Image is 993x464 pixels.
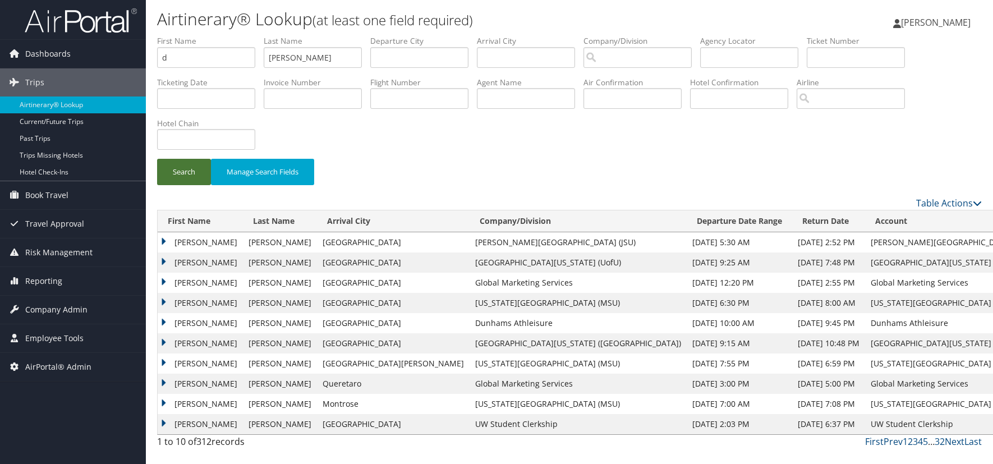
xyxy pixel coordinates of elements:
[687,313,792,333] td: [DATE] 10:00 AM
[158,210,243,232] th: First Name: activate to sort column ascending
[470,252,687,273] td: [GEOGRAPHIC_DATA][US_STATE] (UofU)
[690,77,797,88] label: Hotel Confirmation
[908,435,913,448] a: 2
[687,252,792,273] td: [DATE] 9:25 AM
[243,353,317,374] td: [PERSON_NAME]
[700,35,807,47] label: Agency Locator
[687,374,792,394] td: [DATE] 3:00 PM
[901,16,971,29] span: [PERSON_NAME]
[243,313,317,333] td: [PERSON_NAME]
[792,252,865,273] td: [DATE] 7:48 PM
[470,333,687,353] td: [GEOGRAPHIC_DATA][US_STATE] ([GEOGRAPHIC_DATA])
[945,435,964,448] a: Next
[243,374,317,394] td: [PERSON_NAME]
[25,353,91,381] span: AirPortal® Admin
[158,374,243,394] td: [PERSON_NAME]
[317,293,470,313] td: [GEOGRAPHIC_DATA]
[317,252,470,273] td: [GEOGRAPHIC_DATA]
[792,273,865,293] td: [DATE] 2:55 PM
[916,197,982,209] a: Table Actions
[157,35,264,47] label: First Name
[792,313,865,333] td: [DATE] 9:45 PM
[370,35,477,47] label: Departure City
[792,394,865,414] td: [DATE] 7:08 PM
[317,313,470,333] td: [GEOGRAPHIC_DATA]
[243,273,317,293] td: [PERSON_NAME]
[158,313,243,333] td: [PERSON_NAME]
[317,210,470,232] th: Arrival City: activate to sort column ascending
[158,232,243,252] td: [PERSON_NAME]
[264,35,370,47] label: Last Name
[964,435,982,448] a: Last
[687,394,792,414] td: [DATE] 7:00 AM
[687,293,792,313] td: [DATE] 6:30 PM
[243,232,317,252] td: [PERSON_NAME]
[893,6,982,39] a: [PERSON_NAME]
[25,210,84,238] span: Travel Approval
[158,293,243,313] td: [PERSON_NAME]
[913,435,918,448] a: 3
[317,333,470,353] td: [GEOGRAPHIC_DATA]
[243,333,317,353] td: [PERSON_NAME]
[792,374,865,394] td: [DATE] 5:00 PM
[470,353,687,374] td: [US_STATE][GEOGRAPHIC_DATA] (MSU)
[470,374,687,394] td: Global Marketing Services
[158,333,243,353] td: [PERSON_NAME]
[243,414,317,434] td: [PERSON_NAME]
[243,394,317,414] td: [PERSON_NAME]
[470,210,687,232] th: Company/Division
[158,394,243,414] td: [PERSON_NAME]
[243,210,317,232] th: Last Name: activate to sort column ascending
[923,435,928,448] a: 5
[25,238,93,267] span: Risk Management
[792,232,865,252] td: [DATE] 2:52 PM
[25,267,62,295] span: Reporting
[792,414,865,434] td: [DATE] 6:37 PM
[935,435,945,448] a: 32
[25,324,84,352] span: Employee Tools
[687,414,792,434] td: [DATE] 2:03 PM
[583,35,700,47] label: Company/Division
[243,293,317,313] td: [PERSON_NAME]
[25,181,68,209] span: Book Travel
[928,435,935,448] span: …
[158,414,243,434] td: [PERSON_NAME]
[918,435,923,448] a: 4
[317,394,470,414] td: Montrose
[25,40,71,68] span: Dashboards
[25,296,88,324] span: Company Admin
[792,210,865,232] th: Return Date: activate to sort column ascending
[792,353,865,374] td: [DATE] 6:59 PM
[317,414,470,434] td: [GEOGRAPHIC_DATA]
[687,232,792,252] td: [DATE] 5:30 AM
[25,7,137,34] img: airportal-logo.png
[687,353,792,374] td: [DATE] 7:55 PM
[25,68,44,97] span: Trips
[797,77,913,88] label: Airline
[370,77,477,88] label: Flight Number
[865,435,884,448] a: First
[317,374,470,394] td: Queretaro
[687,333,792,353] td: [DATE] 9:15 AM
[583,77,690,88] label: Air Confirmation
[211,159,314,185] button: Manage Search Fields
[157,118,264,129] label: Hotel Chain
[312,11,473,29] small: (at least one field required)
[884,435,903,448] a: Prev
[158,353,243,374] td: [PERSON_NAME]
[157,435,351,454] div: 1 to 10 of records
[807,35,913,47] label: Ticket Number
[158,273,243,293] td: [PERSON_NAME]
[470,414,687,434] td: UW Student Clerkship
[157,7,707,31] h1: Airtinerary® Lookup
[317,273,470,293] td: [GEOGRAPHIC_DATA]
[317,353,470,374] td: [GEOGRAPHIC_DATA][PERSON_NAME]
[470,293,687,313] td: [US_STATE][GEOGRAPHIC_DATA] (MSU)
[792,333,865,353] td: [DATE] 10:48 PM
[477,77,583,88] label: Agent Name
[903,435,908,448] a: 1
[317,232,470,252] td: [GEOGRAPHIC_DATA]
[243,252,317,273] td: [PERSON_NAME]
[470,313,687,333] td: Dunhams Athleisure
[792,293,865,313] td: [DATE] 8:00 AM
